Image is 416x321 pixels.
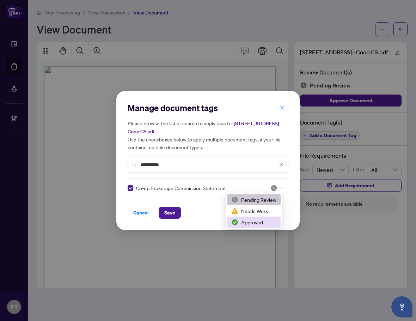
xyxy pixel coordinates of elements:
[231,219,238,226] img: status
[159,207,181,219] button: Save
[133,207,149,218] span: Cancel
[231,207,276,215] div: Needs Work
[128,102,288,114] h2: Manage document tags
[227,205,281,217] div: Needs Work
[231,207,238,214] img: status
[270,184,277,192] img: status
[136,184,226,192] span: Co-op Brokerage Commission Statement
[128,119,288,151] h5: Please browse the list or search to apply tags to: Use the checkboxes below to apply multiple doc...
[164,207,175,218] span: Save
[231,196,238,203] img: status
[227,217,281,228] div: Approved
[280,105,285,110] span: close
[227,194,281,205] div: Pending Review
[279,162,284,167] span: close
[231,218,276,226] div: Approved
[128,207,154,219] button: Cancel
[391,296,412,317] button: Open asap
[231,196,276,204] div: Pending Review
[270,184,284,192] span: Pending Review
